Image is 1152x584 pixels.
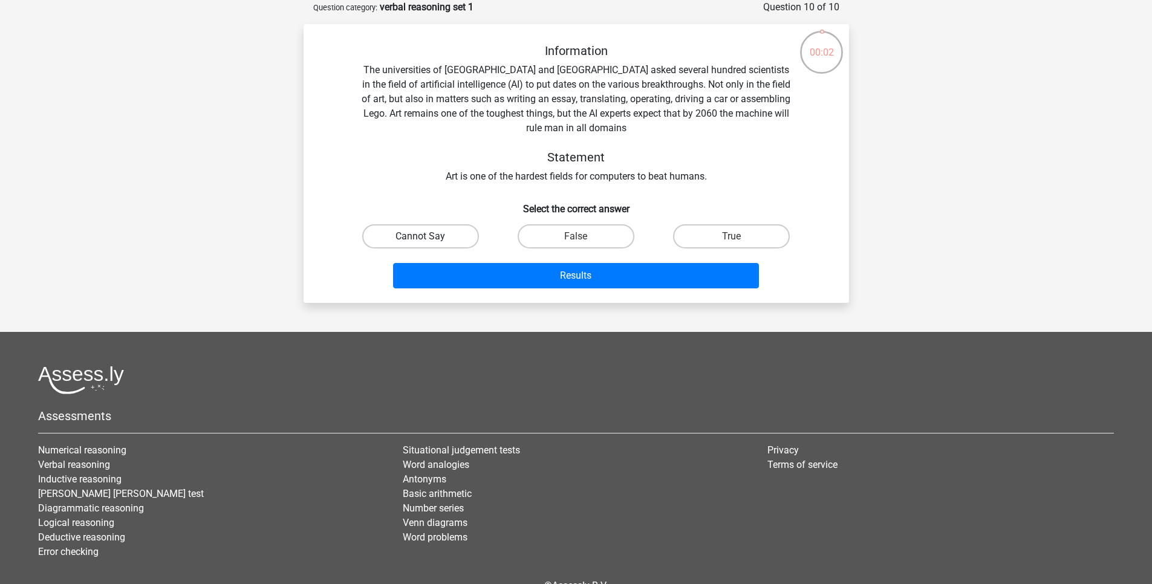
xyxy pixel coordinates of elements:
[393,263,759,288] button: Results
[38,473,122,485] a: Inductive reasoning
[767,459,838,470] a: Terms of service
[362,150,791,164] h5: Statement
[518,224,634,248] label: False
[38,444,126,456] a: Numerical reasoning
[38,546,99,557] a: Error checking
[38,488,204,499] a: [PERSON_NAME] [PERSON_NAME] test
[380,1,473,13] strong: verbal reasoning set 1
[323,44,830,184] div: The universities of [GEOGRAPHIC_DATA] and [GEOGRAPHIC_DATA] asked several hundred scientists in t...
[403,473,446,485] a: Antonyms
[673,224,790,248] label: True
[767,444,799,456] a: Privacy
[403,459,469,470] a: Word analogies
[313,3,377,12] small: Question category:
[799,30,844,60] div: 00:02
[403,531,467,543] a: Word problems
[403,444,520,456] a: Situational judgement tests
[38,502,144,514] a: Diagrammatic reasoning
[403,517,467,528] a: Venn diagrams
[323,193,830,215] h6: Select the correct answer
[403,502,464,514] a: Number series
[38,409,1114,423] h5: Assessments
[38,459,110,470] a: Verbal reasoning
[403,488,472,499] a: Basic arithmetic
[38,366,124,394] img: Assessly logo
[362,44,791,58] h5: Information
[38,531,125,543] a: Deductive reasoning
[38,517,114,528] a: Logical reasoning
[362,224,479,248] label: Cannot Say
